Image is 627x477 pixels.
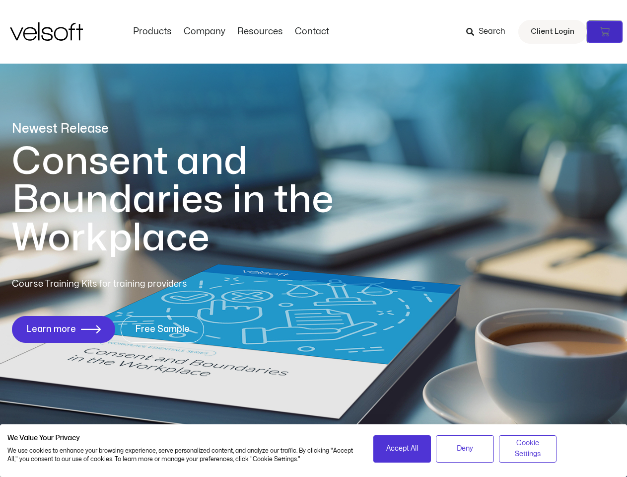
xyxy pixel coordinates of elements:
a: ContactMenu Toggle [289,26,335,37]
span: Free Sample [135,324,190,334]
span: Cookie Settings [505,438,551,460]
a: ResourcesMenu Toggle [231,26,289,37]
h2: We Value Your Privacy [7,434,358,443]
nav: Menu [127,26,335,37]
p: We use cookies to enhance your browsing experience, serve personalized content, and analyze our t... [7,447,358,464]
button: Deny all cookies [436,435,494,463]
span: Search [479,25,505,38]
a: ProductsMenu Toggle [127,26,178,37]
a: Learn more [12,316,115,343]
span: Deny [457,443,473,454]
span: Accept All [386,443,418,454]
img: Velsoft Training Materials [10,22,83,41]
a: Free Sample [121,316,204,343]
p: Course Training Kits for training providers [12,277,259,291]
a: CompanyMenu Toggle [178,26,231,37]
a: Search [466,23,512,40]
a: Client Login [518,20,587,44]
span: Learn more [26,324,76,334]
button: Adjust cookie preferences [499,435,557,463]
h1: Consent and Boundaries in the Workplace [12,143,374,257]
span: Client Login [531,25,574,38]
p: Newest Release [12,120,374,138]
button: Accept all cookies [373,435,431,463]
